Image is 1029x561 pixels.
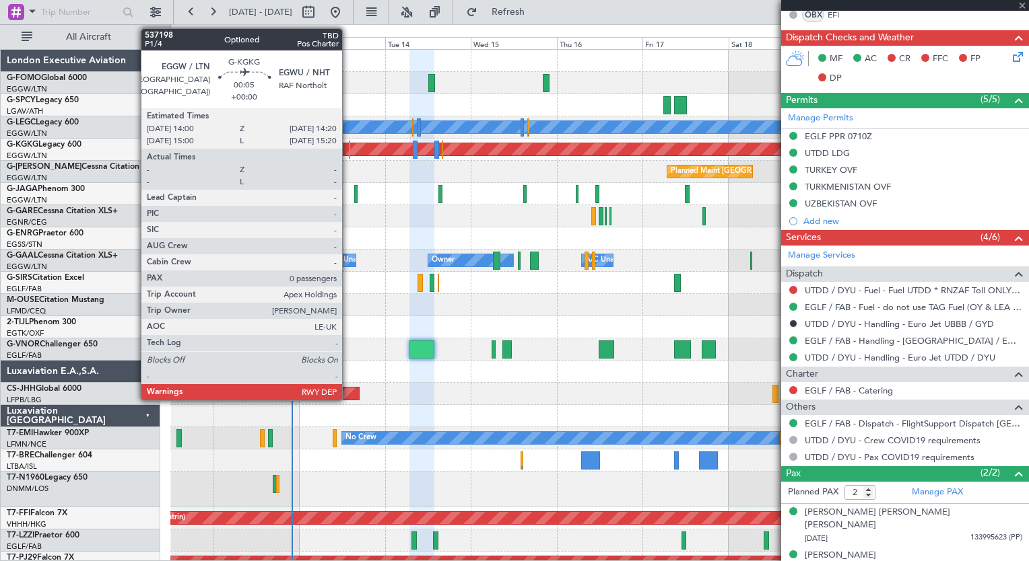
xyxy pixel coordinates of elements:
[41,2,119,22] input: Trip Number
[7,318,76,326] a: 2-TIJLPhenom 300
[970,52,981,66] span: FP
[432,250,455,270] div: Owner
[786,466,801,482] span: Pax
[7,217,47,227] a: EGNR/CEG
[805,164,857,176] div: TURKEY OVF
[7,509,30,517] span: T7-FFI
[805,130,872,142] div: EGLF PPR 0710Z
[7,84,47,94] a: EGGW/LTN
[345,428,376,448] div: No Crew
[786,230,821,246] span: Services
[981,465,1000,480] span: (2/2)
[267,161,489,182] div: Unplanned Maint [GEOGRAPHIC_DATA] ([GEOGRAPHIC_DATA])
[805,318,994,330] a: UTDD / DYU - Handling - Euro Jet UBBB / GYD
[805,147,850,159] div: UTDD LDG
[480,7,537,17] span: Refresh
[933,52,948,66] span: FFC
[7,274,32,282] span: G-SIRS
[460,1,541,23] button: Refresh
[7,74,87,82] a: G-FOMOGlobal 6000
[7,509,67,517] a: T7-FFIFalcon 7X
[173,27,196,38] div: [DATE]
[7,385,81,393] a: CS-JHHGlobal 6000
[7,519,46,529] a: VHHH/HKG
[7,296,39,304] span: M-OUSE
[899,52,910,66] span: CR
[7,185,38,193] span: G-JAGA
[7,141,38,149] span: G-KGKG
[7,239,42,250] a: EGSS/STN
[7,252,38,260] span: G-GAAL
[830,52,842,66] span: MF
[786,266,823,282] span: Dispatch
[7,284,42,294] a: EGLF/FAB
[912,486,963,499] a: Manage PAX
[7,163,156,171] a: G-[PERSON_NAME]Cessna Citation XLS
[15,26,146,48] button: All Aircraft
[7,118,79,126] a: G-LEGCLegacy 600
[7,163,81,171] span: G-[PERSON_NAME]
[7,229,84,237] a: G-ENRGPraetor 600
[7,252,118,260] a: G-GAALCessna Citation XLS+
[7,350,42,361] a: EGLF/FAB
[805,352,995,363] a: UTDD / DYU - Handling - Euro Jet UTDD / DYU
[7,262,47,272] a: EGGW/LTN
[213,37,299,49] div: Sun 12
[7,429,89,437] a: T7-EMIHawker 900XP
[7,118,36,126] span: G-LEGC
[805,181,891,192] div: TURKMENISTAN OVF
[729,37,814,49] div: Sat 18
[805,506,1022,532] div: [PERSON_NAME] [PERSON_NAME] [PERSON_NAME]
[786,367,818,382] span: Charter
[7,141,81,149] a: G-KGKGLegacy 600
[7,439,46,449] a: LFMN/NCE
[7,385,36,393] span: CS-JHH
[805,533,828,544] span: [DATE]
[7,173,47,183] a: EGGW/LTN
[830,72,842,85] span: DP
[7,229,38,237] span: G-ENRG
[229,6,292,18] span: [DATE] - [DATE]
[828,9,858,21] a: EFI
[7,185,85,193] a: G-JAGAPhenom 300
[7,474,88,482] a: T7-N1960Legacy 650
[970,532,1022,544] span: 133995623 (PP)
[7,474,44,482] span: T7-N1960
[7,296,104,304] a: M-OUSECitation Mustang
[7,207,118,215] a: G-GARECessna Citation XLS+
[786,400,816,415] span: Others
[7,306,46,316] a: LFMD/CEQ
[805,301,1022,313] a: EGLF / FAB - Fuel - do not use TAG Fuel (OY & LEA only) EGLF / FAB
[7,96,79,104] a: G-SPCYLegacy 650
[7,96,36,104] span: G-SPCY
[7,531,34,539] span: T7-LZZI
[7,395,42,405] a: LFPB/LBG
[981,92,1000,106] span: (5/5)
[7,451,34,459] span: T7-BRE
[7,484,48,494] a: DNMM/LOS
[7,128,47,139] a: EGGW/LTN
[328,250,384,270] div: A/C Unavailable
[805,285,1022,296] a: UTDD / DYU - Fuel - Fuel UTDD * RNZAF Toll ONLY * SBA FLIGHT SUPPORT SERVICES LTD
[7,451,92,459] a: T7-BREChallenger 604
[805,198,877,209] div: UZBEKISTAN OVF
[7,429,33,437] span: T7-EMI
[7,207,38,215] span: G-GARE
[7,461,37,472] a: LTBA/ISL
[7,74,41,82] span: G-FOMO
[805,418,1022,429] a: EGLF / FAB - Dispatch - FlightSupport Dispatch [GEOGRAPHIC_DATA]
[786,30,914,46] span: Dispatch Checks and Weather
[299,37,385,49] div: Mon 13
[7,541,42,552] a: EGLF/FAB
[35,32,142,42] span: All Aircraft
[788,249,855,262] a: Manage Services
[802,7,824,22] div: OBX
[7,274,84,282] a: G-SIRSCitation Excel
[7,151,47,161] a: EGGW/LTN
[805,451,974,463] a: UTDD / DYU - Pax COVID19 requirements
[7,531,79,539] a: T7-LZZIPraetor 600
[788,112,853,125] a: Manage Permits
[7,340,40,348] span: G-VNOR
[981,230,1000,244] span: (4/6)
[471,37,556,49] div: Wed 15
